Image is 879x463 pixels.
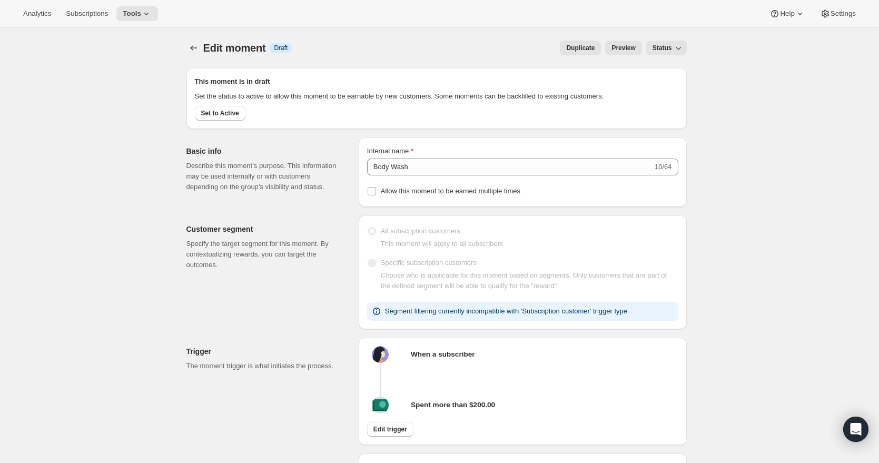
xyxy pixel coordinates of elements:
p: Segment filtering currently incompatible with 'Subscription customer' trigger type [385,306,627,317]
div: Open Intercom Messenger [843,417,868,442]
span: Subscriptions [66,9,108,18]
span: Draft [274,44,288,52]
p: Specify the target segment for this moment. By contextualizing rewards, you can target the outcomes. [186,239,342,270]
h2: Basic info [186,146,342,156]
p: Describe this moment’s purpose. This information may be used internally or with customers dependi... [186,161,342,192]
button: Subscriptions [60,6,114,21]
input: Example: Loyal member [367,159,653,175]
span: Analytics [23,9,51,18]
p: When a subscriber [411,349,475,360]
span: Choose who is applicable for this moment based on segments. Only customers that are part of the d... [381,271,667,290]
button: Duplicate [560,41,601,55]
p: Set the status to active to allow this moment to be earnable by new customers. Some moments can b... [195,91,615,102]
span: This moment will apply to all subscribers [381,240,503,248]
span: Settings [831,9,856,18]
button: Edit trigger [367,422,413,437]
span: Specific subscription customers [381,259,477,267]
button: Set to Active [195,106,245,121]
span: Status [653,44,672,52]
span: Tools [123,9,141,18]
span: Allow this moment to be earned multiple times [381,187,520,195]
h2: Customer segment [186,224,342,234]
p: The moment trigger is what initiates the process. [186,361,342,371]
span: Internal name [367,147,409,155]
span: All subscription customers [381,227,460,235]
button: Settings [814,6,862,21]
h2: This moment is in draft [195,76,615,87]
button: Preview [605,41,641,55]
button: Create moment [186,41,201,55]
button: Tools [116,6,158,21]
span: Duplicate [566,44,595,52]
span: Edit moment [203,42,266,54]
button: Status [646,41,687,55]
span: Preview [611,44,635,52]
button: Analytics [17,6,57,21]
h2: Trigger [186,346,342,357]
button: Help [763,6,811,21]
span: Help [780,9,794,18]
span: Set to Active [201,109,239,117]
span: Edit trigger [373,425,407,434]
